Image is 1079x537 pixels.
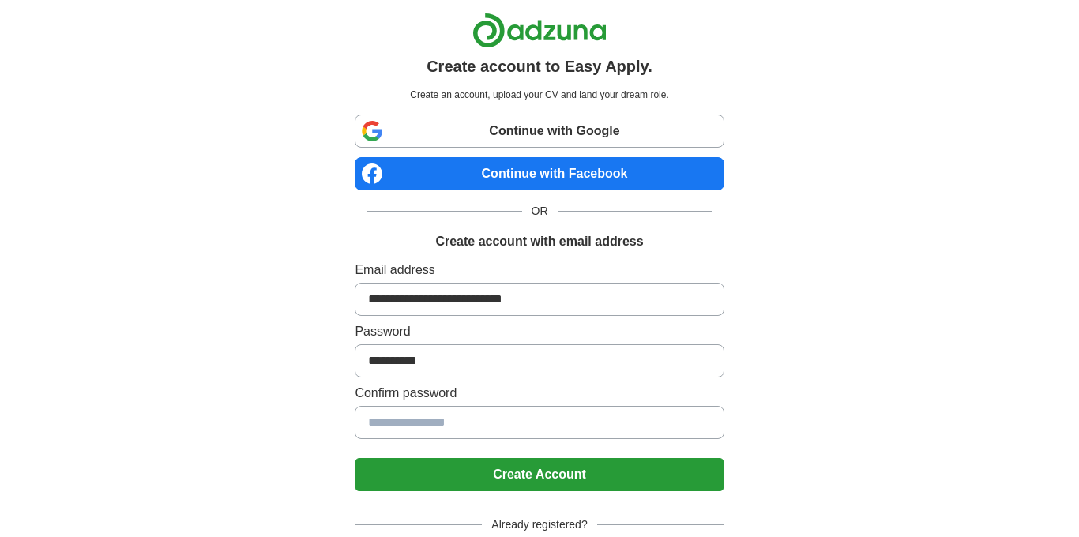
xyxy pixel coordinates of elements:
button: Create Account [355,458,724,491]
label: Email address [355,261,724,280]
a: Continue with Facebook [355,157,724,190]
a: Continue with Google [355,115,724,148]
span: OR [522,203,558,220]
label: Password [355,322,724,341]
h1: Create account with email address [435,232,643,251]
img: Adzuna logo [472,13,607,48]
span: Already registered? [482,516,596,533]
p: Create an account, upload your CV and land your dream role. [358,88,720,102]
h1: Create account to Easy Apply. [427,54,652,78]
label: Confirm password [355,384,724,403]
